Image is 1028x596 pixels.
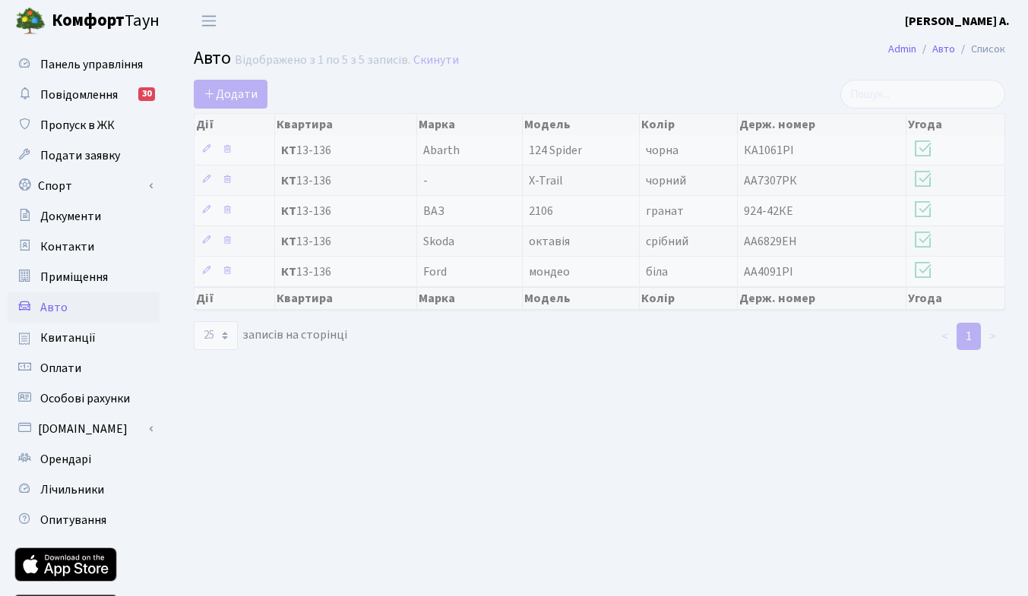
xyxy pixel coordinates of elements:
[281,142,296,159] b: КТ
[8,171,160,201] a: Спорт
[840,80,1005,109] input: Пошук...
[275,114,417,135] th: Квартира
[8,140,160,171] a: Подати заявку
[8,383,160,414] a: Особові рахунки
[523,114,641,135] th: Модель
[281,205,410,217] span: 13-136
[8,323,160,353] a: Квитанції
[744,142,794,159] span: КА1061РІ
[955,41,1005,58] li: Список
[417,287,523,310] th: Марка
[40,481,104,498] span: Лічильники
[8,505,160,535] a: Опитування
[281,175,410,187] span: 13-136
[138,87,155,101] div: 30
[281,172,296,189] b: КТ
[417,114,523,135] th: Марка
[40,147,120,164] span: Подати заявку
[40,87,118,103] span: Повідомлення
[204,86,258,102] span: Додати
[15,6,46,36] img: logo.png
[40,390,130,407] span: Особові рахунки
[932,41,955,57] a: Авто
[744,233,797,250] span: АА6829ЕН
[744,172,797,189] span: АА7307РК
[8,444,160,475] a: Орендарі
[190,8,228,33] button: Переключити навігацію
[194,80,267,109] a: Додати
[646,233,688,250] span: срібний
[8,475,160,505] a: Лічильники
[195,287,275,310] th: Дії
[194,45,231,71] span: Авто
[646,203,684,219] span: гранат
[8,262,160,292] a: Приміщення
[8,110,160,140] a: Пропуск в ЖК
[8,80,160,110] a: Повідомлення30
[646,263,668,280] span: біла
[40,360,81,377] span: Оплати
[8,232,160,262] a: Контакти
[281,203,296,219] b: КТ
[529,263,570,280] span: мондео
[40,299,68,316] span: Авто
[888,41,916,57] a: Admin
[906,114,1005,135] th: Угода
[640,287,738,310] th: Колір
[423,263,447,280] span: Ford
[738,114,906,135] th: Держ. номер
[40,238,94,255] span: Контакти
[744,203,793,219] span: 924-42КЕ
[8,201,160,232] a: Документи
[957,323,981,350] a: 1
[235,53,410,68] div: Відображено з 1 по 5 з 5 записів.
[646,172,686,189] span: чорний
[40,269,108,285] span: Приміщення
[40,330,96,346] span: Квитанції
[529,233,570,250] span: октавія
[194,321,238,350] select: записів на сторінці
[529,203,553,219] span: 2106
[52,8,160,34] span: Таун
[423,233,454,250] span: Skoda
[40,451,91,468] span: Орендарі
[423,142,460,159] span: Abarth
[640,114,738,135] th: Колір
[281,266,410,278] span: 13-136
[40,56,143,73] span: Панель управління
[281,144,410,156] span: 13-136
[905,12,1010,30] a: [PERSON_NAME] А.
[40,117,115,134] span: Пропуск в ЖК
[738,287,906,310] th: Держ. номер
[275,287,417,310] th: Квартира
[195,114,275,135] th: Дії
[646,142,678,159] span: чорна
[52,8,125,33] b: Комфорт
[281,263,296,280] b: КТ
[423,203,444,219] span: ВАЗ
[865,33,1028,65] nav: breadcrumb
[40,512,106,528] span: Опитування
[281,235,410,248] span: 13-136
[8,414,160,444] a: [DOMAIN_NAME]
[8,292,160,323] a: Авто
[8,353,160,383] a: Оплати
[529,142,582,159] span: 124 Spider
[905,13,1010,30] b: [PERSON_NAME] А.
[8,49,160,80] a: Панель управління
[906,287,1005,310] th: Угода
[413,53,459,68] a: Скинути
[194,321,347,350] label: записів на сторінці
[281,233,296,250] b: КТ
[423,172,428,189] span: -
[40,208,101,225] span: Документи
[529,172,563,189] span: X-Trail
[744,263,793,280] span: АА4091РІ
[523,287,641,310] th: Модель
